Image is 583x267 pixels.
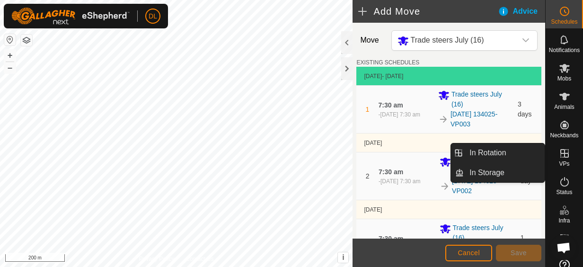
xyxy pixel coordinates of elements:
[557,76,571,81] span: Mobs
[451,143,545,162] li: In Rotation
[458,249,480,257] span: Cancel
[382,73,403,80] span: - [DATE]
[366,172,370,180] span: 2
[556,189,572,195] span: Status
[453,223,515,243] span: Trade steers July (16)
[364,140,382,146] span: [DATE]
[379,235,403,242] span: 7:30 am
[364,73,382,80] span: [DATE]
[451,163,545,182] li: In Storage
[185,255,213,263] a: Contact Us
[342,253,344,261] span: i
[4,62,16,73] button: –
[364,206,382,213] span: [DATE]
[356,58,419,67] label: EXISTING SCHEDULES
[469,147,506,159] span: In Rotation
[380,111,420,118] span: [DATE] 7:30 am
[149,11,157,21] span: DL
[356,30,387,51] label: Move
[554,104,574,110] span: Animals
[4,50,16,61] button: +
[511,249,527,257] span: Save
[516,31,535,50] div: dropdown trigger
[440,181,450,192] img: To
[139,255,175,263] a: Privacy Policy
[549,47,580,53] span: Notifications
[379,110,420,119] div: -
[445,245,492,261] button: Cancel
[358,6,497,17] h2: Add Move
[450,109,512,129] a: [DATE] 134025-VP003
[469,167,504,178] span: In Storage
[11,8,130,25] img: Gallagher Logo
[464,143,545,162] a: In Rotation
[521,234,531,251] span: 1 day
[21,35,32,46] button: Map Layers
[452,176,515,196] a: [DATE] 134025-VP002
[394,31,516,50] span: Trade steers July
[558,218,570,223] span: Infra
[366,106,370,113] span: 1
[411,36,484,44] span: Trade steers July (16)
[496,245,541,261] button: Save
[380,178,420,185] span: [DATE] 7:30 am
[379,168,403,176] span: 7:30 am
[551,19,577,25] span: Schedules
[4,34,16,45] button: Reset Map
[438,114,449,125] img: To
[379,101,403,109] span: 7:30 am
[464,163,545,182] a: In Storage
[559,161,569,167] span: VPs
[518,100,532,118] span: 3 days
[550,133,578,138] span: Neckbands
[553,246,576,252] span: Heatmap
[551,235,576,260] div: Open chat
[379,177,420,186] div: -
[451,89,512,109] span: Trade steers July (16)
[498,6,545,17] div: Advice
[338,252,348,263] button: i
